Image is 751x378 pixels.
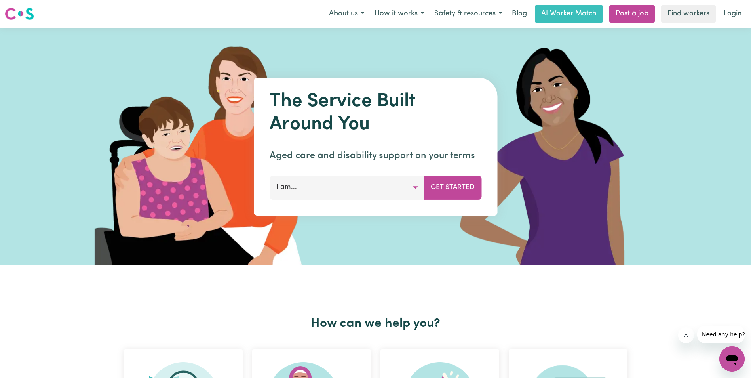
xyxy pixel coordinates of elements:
[661,5,716,23] a: Find workers
[609,5,655,23] a: Post a job
[429,6,507,22] button: Safety & resources
[5,7,34,21] img: Careseekers logo
[424,176,481,199] button: Get Started
[5,6,48,12] span: Need any help?
[719,346,745,372] iframe: Button to launch messaging window
[324,6,369,22] button: About us
[678,327,694,343] iframe: Close message
[369,6,429,22] button: How it works
[270,176,424,199] button: I am...
[119,316,632,331] h2: How can we help you?
[719,5,746,23] a: Login
[270,149,481,163] p: Aged care and disability support on your terms
[507,5,532,23] a: Blog
[697,326,745,343] iframe: Message from company
[5,5,34,23] a: Careseekers logo
[270,90,481,136] h1: The Service Built Around You
[535,5,603,23] a: AI Worker Match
